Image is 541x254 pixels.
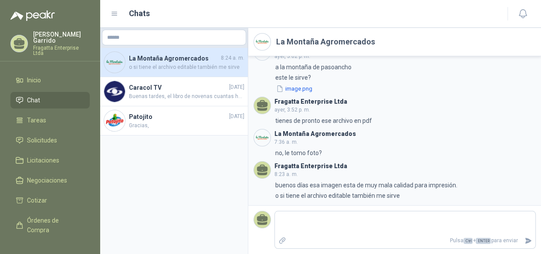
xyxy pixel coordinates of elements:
[254,34,270,50] img: Company Logo
[275,73,313,82] p: este le sirve?
[129,7,150,20] h1: Chats
[104,52,125,73] img: Company Logo
[254,129,270,146] img: Company Logo
[27,216,81,235] span: Órdenes de Compra
[33,31,90,44] p: [PERSON_NAME] Garrido
[276,36,375,48] h2: La Montaña Agromercados
[229,112,244,121] span: [DATE]
[10,192,90,209] a: Cotizar
[275,191,400,200] p: o si tiene el archivo editable también me sirve
[27,176,67,185] span: Negociaciones
[129,63,244,71] span: o si tiene el archivo editable también me sirve
[10,10,55,21] img: Logo peakr
[27,196,47,205] span: Cotizar
[10,72,90,88] a: Inicio
[27,135,57,145] span: Solicitudes
[275,233,290,248] label: Adjuntar archivos
[27,156,59,165] span: Licitaciones
[275,116,372,125] p: tienes de pronto ese archivo en pdf
[274,53,310,59] span: ayer, 3:02 p. m.
[275,62,352,72] p: a la montaña de pasoancho
[27,95,40,105] span: Chat
[10,112,90,129] a: Tareas
[274,171,298,177] span: 8:23 a. m.
[274,132,356,136] h3: La Montaña Agromercados
[521,233,535,248] button: Enviar
[10,172,90,189] a: Negociaciones
[10,92,90,108] a: Chat
[100,48,248,77] a: Company LogoLa Montaña Agromercados8:24 a. m.o si tiene el archivo editable también me sirve
[100,106,248,135] a: Company LogoPatojito[DATE]Gracias,
[275,84,313,93] button: image.png
[27,75,41,85] span: Inicio
[104,110,125,131] img: Company Logo
[463,238,473,244] span: Ctrl
[274,99,347,104] h3: Fragatta Enterprise Ltda
[129,83,227,92] h4: Caracol TV
[476,238,491,244] span: ENTER
[290,233,521,248] p: Pulsa + para enviar
[229,83,244,91] span: [DATE]
[104,81,125,102] img: Company Logo
[100,77,248,106] a: Company LogoCaracol TV[DATE]Buenas tardes, el libro de novenas cuantas hojas tiene?, material y a...
[275,148,322,158] p: no, le tomo foto?
[27,115,46,125] span: Tareas
[274,107,310,113] span: ayer, 3:52 p. m.
[221,54,244,62] span: 8:24 a. m.
[10,212,90,238] a: Órdenes de Compra
[33,45,90,56] p: Fragatta Enterprise Ltda
[129,92,244,101] span: Buenas tardes, el libro de novenas cuantas hojas tiene?, material y a cuantas tintas la impresión...
[129,54,219,63] h4: La Montaña Agromercados
[274,139,298,145] span: 7:36 a. m.
[129,122,244,130] span: Gracias,
[10,132,90,149] a: Solicitudes
[129,112,227,122] h4: Patojito
[275,180,457,190] p: buenos días esa imagen esta de muy mala calidad para impresión.
[274,164,347,169] h3: Fragatta Enterprise Ltda
[10,152,90,169] a: Licitaciones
